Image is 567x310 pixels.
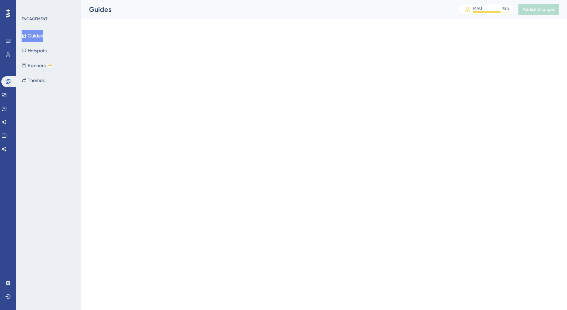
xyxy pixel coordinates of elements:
div: MAU [473,6,482,11]
button: Themes [22,74,45,86]
div: BETA [47,64,53,67]
div: ENGAGEMENT [22,16,47,22]
span: Publish Changes [522,7,555,12]
div: Guides [89,5,442,14]
button: BannersBETA [22,59,53,72]
div: 75 % [502,6,510,11]
button: Publish Changes [518,4,559,15]
button: Hotspots [22,45,47,57]
button: Guides [22,30,43,42]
